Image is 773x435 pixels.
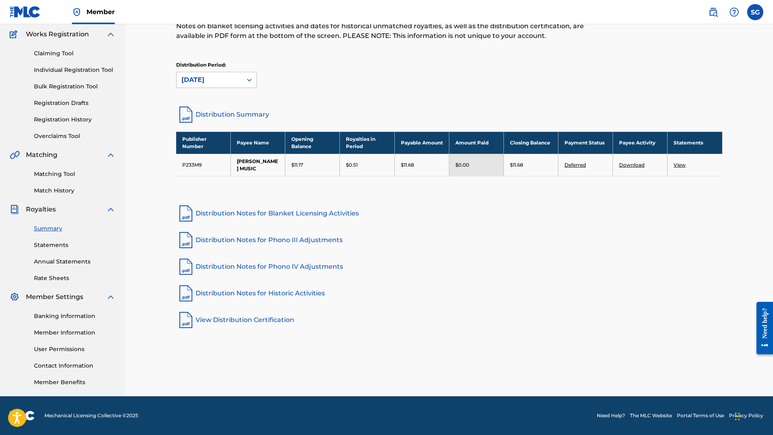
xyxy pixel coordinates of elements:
[106,29,116,39] img: expand
[176,204,196,223] img: pdf
[619,162,645,168] a: Download
[729,412,763,419] a: Privacy Policy
[558,132,613,154] th: Payment Status
[26,29,89,39] span: Works Registration
[176,105,722,124] a: Distribution Summary
[86,7,115,17] span: Member
[176,310,196,330] img: pdf
[176,284,196,303] img: pdf
[291,161,303,169] p: $11.17
[176,154,231,176] td: P233M9
[176,230,196,250] img: pdf
[340,132,394,154] th: Royalties in Period
[176,230,722,250] a: Distribution Notes for Phono III Adjustments
[231,132,285,154] th: Payee Name
[34,362,116,370] a: Contact Information
[34,224,116,233] a: Summary
[34,99,116,107] a: Registration Drafts
[10,29,20,39] img: Works Registration
[34,186,116,195] a: Match History
[176,61,257,69] p: Distribution Period:
[34,82,116,91] a: Bulk Registration Tool
[176,310,722,330] a: View Distribution Certification
[176,257,722,276] a: Distribution Notes for Phono IV Adjustments
[34,257,116,266] a: Annual Statements
[176,21,597,41] p: Notes on blanket licensing activities and dates for historical unmatched royalties, as well as th...
[34,241,116,249] a: Statements
[26,292,83,302] span: Member Settings
[34,66,116,74] a: Individual Registration Tool
[72,7,82,17] img: Top Rightsholder
[394,132,449,154] th: Payable Amount
[34,49,116,58] a: Claiming Tool
[106,292,116,302] img: expand
[677,412,724,419] a: Portal Terms of Use
[630,412,672,419] a: The MLC Website
[34,115,116,124] a: Registration History
[10,292,19,302] img: Member Settings
[750,296,773,361] iframe: Resource Center
[176,284,722,303] a: Distribution Notes for Historic Activities
[747,4,763,20] div: User Menu
[503,132,558,154] th: Closing Balance
[10,411,35,420] img: logo
[401,161,414,169] p: $11.68
[34,312,116,320] a: Banking Information
[34,132,116,140] a: Overclaims Tool
[44,412,138,419] span: Mechanical Licensing Collective © 2025
[564,162,586,168] a: Deferred
[726,4,742,20] div: Help
[176,105,196,124] img: distribution-summary-pdf
[231,154,285,176] td: [PERSON_NAME] MUSIC
[34,274,116,282] a: Rate Sheets
[613,132,668,154] th: Payee Activity
[34,345,116,353] a: User Permissions
[708,7,718,17] img: search
[10,205,19,214] img: Royalties
[34,328,116,337] a: Member Information
[10,6,41,18] img: MLC Logo
[449,132,503,154] th: Amount Paid
[455,161,469,169] p: $0.00
[346,161,358,169] p: $0.51
[176,132,231,154] th: Publisher Number
[176,204,722,223] a: Distribution Notes for Blanket Licensing Activities
[106,150,116,160] img: expand
[34,378,116,387] a: Member Benefits
[10,150,20,160] img: Matching
[729,7,739,17] img: help
[735,404,740,429] div: Drag
[705,4,721,20] a: Public Search
[181,75,237,85] div: [DATE]
[510,161,523,169] p: $11.68
[285,132,340,154] th: Opening Balance
[597,412,625,419] a: Need Help?
[106,205,116,214] img: expand
[26,150,57,160] span: Matching
[674,162,686,168] a: View
[26,205,56,214] span: Royalties
[176,257,196,276] img: pdf
[733,396,773,435] iframe: Chat Widget
[34,170,116,178] a: Matching Tool
[668,132,722,154] th: Statements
